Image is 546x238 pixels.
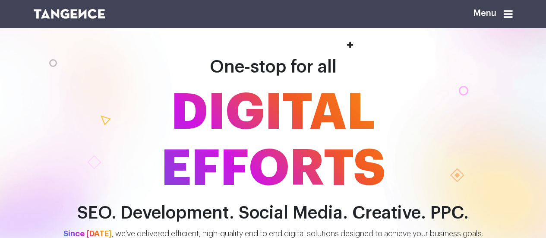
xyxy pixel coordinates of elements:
span: One-stop for all [210,58,337,76]
h2: SEO. Development. Social Media. Creative. PPC. [27,203,519,223]
img: logo SVG [34,9,105,19]
span: Since [DATE] [63,230,112,238]
span: DIGITAL EFFORTS [27,85,519,197]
